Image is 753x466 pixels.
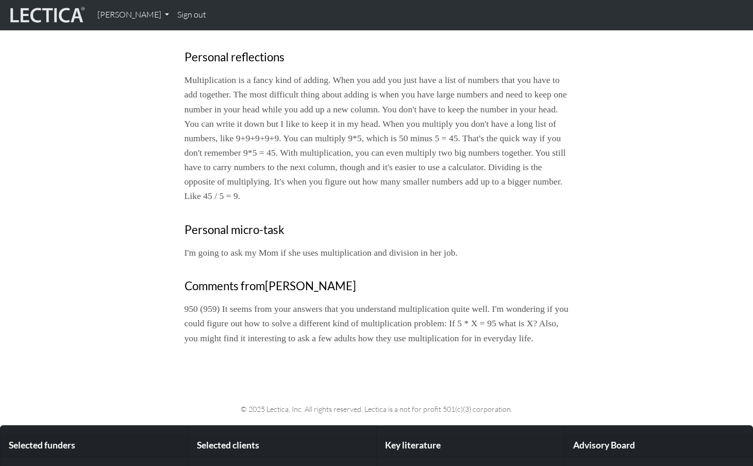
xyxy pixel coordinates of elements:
p: © 2025 Lectica, Inc. All rights reserved. Lectica is a not for profit 501(c)(3) corporation. [43,403,711,415]
a: [PERSON_NAME] [93,4,173,26]
div: Key literature [377,434,564,457]
a: Sign out [173,4,210,26]
img: lecticalive [8,5,85,25]
p: I'm going to ask my Mom if she uses multiplication and division in her job. [185,245,569,260]
p: 950 (959) It seems from your answers that you understand multiplication quite well. I'm wondering... [185,302,569,345]
h3: Personal micro-task [185,223,569,237]
p: Multiplication is a fancy kind of adding. When you add you just have a list of numbers that you h... [185,73,569,203]
span: [PERSON_NAME] [265,279,356,293]
div: Selected funders [1,434,188,457]
div: Advisory Board [565,434,752,457]
h3: Comments from [185,279,569,293]
h3: Personal reflections [185,51,569,64]
div: Selected clients [189,434,376,457]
